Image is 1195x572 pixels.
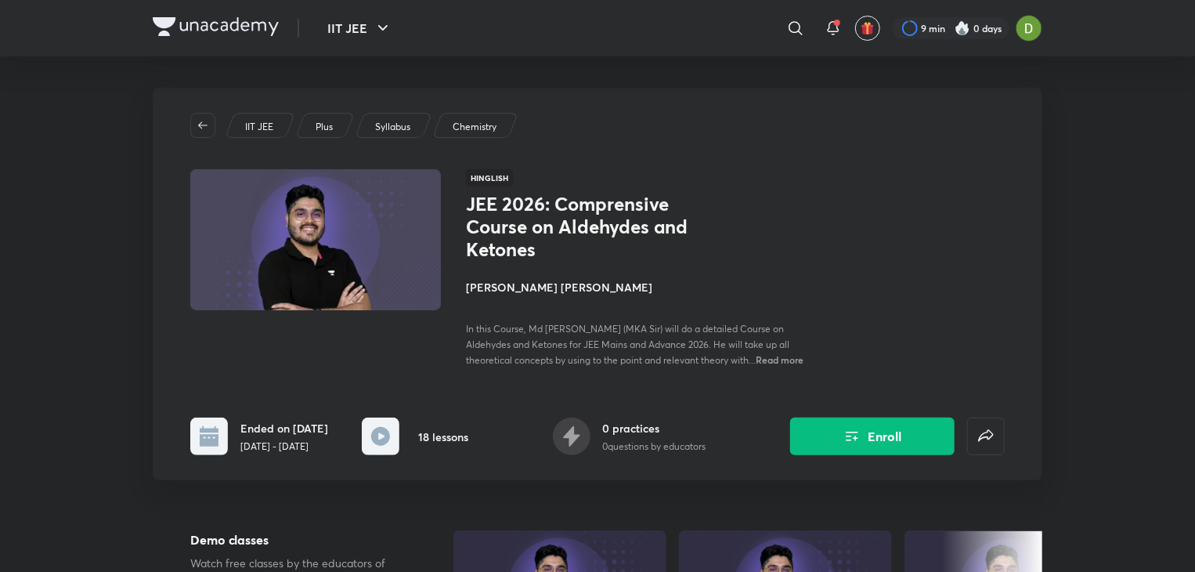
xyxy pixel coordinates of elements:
[790,418,955,455] button: Enroll
[603,420,706,436] h6: 0 practices
[375,120,410,134] p: Syllabus
[466,193,722,260] h1: JEE 2026: Comprensive Course on Aldehydes and Ketones
[318,13,402,44] button: IIT JEE
[967,418,1005,455] button: false
[316,120,333,134] p: Plus
[240,440,328,454] p: [DATE] - [DATE]
[855,16,880,41] button: avatar
[466,323,789,366] span: In this Course, Md [PERSON_NAME] (MKA Sir) will do a detailed Course on Aldehydes and Ketones for...
[466,169,513,186] span: Hinglish
[153,17,279,36] img: Company Logo
[861,21,875,35] img: avatar
[153,17,279,40] a: Company Logo
[188,168,443,312] img: Thumbnail
[1016,15,1042,42] img: Divyani Bhatkar
[466,279,817,295] h4: [PERSON_NAME] [PERSON_NAME]
[603,440,706,454] p: 0 questions by educators
[453,120,496,134] p: Chemistry
[418,429,468,445] h6: 18 lessons
[240,420,328,436] h6: Ended on [DATE]
[313,120,336,134] a: Plus
[190,530,403,549] h5: Demo classes
[373,120,413,134] a: Syllabus
[245,120,273,134] p: IIT JEE
[243,120,276,134] a: IIT JEE
[955,20,970,36] img: streak
[450,120,500,134] a: Chemistry
[756,353,803,366] span: Read more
